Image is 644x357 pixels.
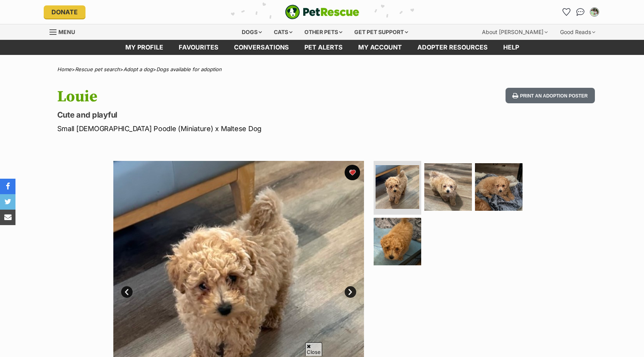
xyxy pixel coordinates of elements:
img: Photo of Louie [475,163,523,211]
img: Photo of Louie [374,218,421,265]
a: Home [57,66,72,72]
button: My account [588,6,601,18]
a: Prev [121,286,133,298]
a: Next [345,286,356,298]
a: Rescue pet search [75,66,120,72]
p: Cute and playful [57,109,384,120]
a: My profile [118,40,171,55]
div: Other pets [299,24,348,40]
a: My account [350,40,410,55]
a: PetRescue [285,5,359,19]
span: Close [305,342,322,356]
div: Get pet support [349,24,413,40]
a: Adopter resources [410,40,495,55]
img: Virpi Barrett profile pic [591,8,598,16]
a: Favourites [560,6,573,18]
a: Adopt a dog [123,66,153,72]
div: About [PERSON_NAME] [477,24,553,40]
img: Photo of Louie [424,163,472,211]
div: Good Reads [555,24,601,40]
img: chat-41dd97257d64d25036548639549fe6c8038ab92f7586957e7f3b1b290dea8141.svg [576,8,584,16]
a: Pet alerts [297,40,350,55]
a: Menu [50,24,80,38]
div: Dogs [236,24,267,40]
ul: Account quick links [560,6,601,18]
a: Conversations [574,6,587,18]
a: Donate [44,5,85,19]
span: Menu [58,29,75,35]
div: Cats [268,24,298,40]
button: favourite [345,165,360,180]
img: Photo of Louie [376,165,419,209]
p: Small [DEMOGRAPHIC_DATA] Poodle (Miniature) x Maltese Dog [57,123,384,134]
a: Favourites [171,40,226,55]
a: conversations [226,40,297,55]
div: > > > [38,67,606,72]
a: Help [495,40,527,55]
h1: Louie [57,88,384,106]
a: Dogs available for adoption [156,66,222,72]
button: Print an adoption poster [506,88,594,104]
img: logo-e224e6f780fb5917bec1dbf3a21bbac754714ae5b6737aabdf751b685950b380.svg [285,5,359,19]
